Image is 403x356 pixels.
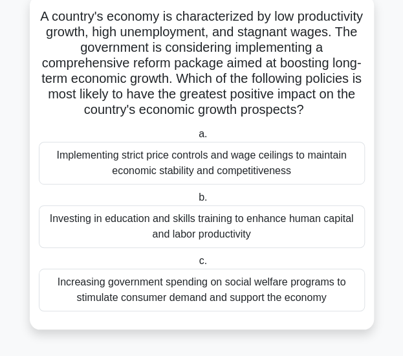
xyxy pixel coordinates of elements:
[199,192,207,203] span: b.
[39,205,365,248] div: Investing in education and skills training to enhance human capital and labor productivity
[199,128,207,139] span: a.
[38,8,366,118] h5: A country's economy is characterized by low productivity growth, high unemployment, and stagnant ...
[39,142,365,184] div: Implementing strict price controls and wage ceilings to maintain economic stability and competiti...
[199,255,207,266] span: c.
[39,269,365,311] div: Increasing government spending on social welfare programs to stimulate consumer demand and suppor...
